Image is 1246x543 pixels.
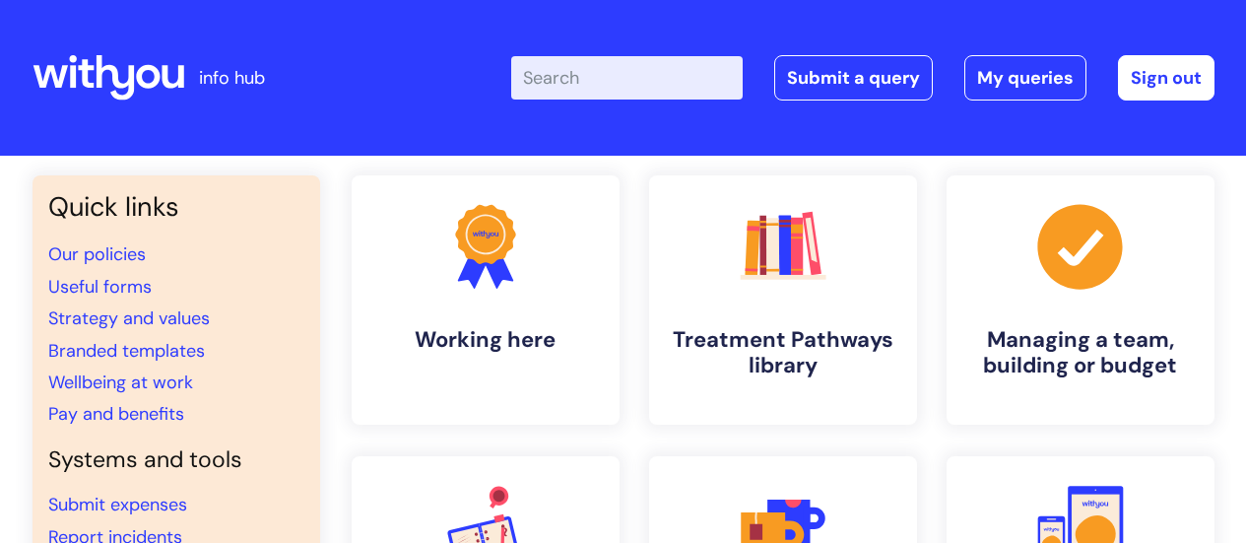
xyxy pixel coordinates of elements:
a: Working here [352,175,620,425]
h3: Quick links [48,191,304,223]
a: My queries [964,55,1086,101]
a: Pay and benefits [48,402,184,426]
a: Sign out [1118,55,1214,101]
a: Strategy and values [48,306,210,330]
h4: Systems and tools [48,446,304,474]
div: | - [511,55,1214,101]
a: Our policies [48,242,146,266]
a: Wellbeing at work [48,371,193,394]
a: Managing a team, building or budget [947,175,1214,425]
p: info hub [199,62,265,94]
input: Search [511,56,743,100]
a: Useful forms [48,275,152,299]
h4: Working here [367,327,604,353]
a: Submit expenses [48,493,187,516]
h4: Treatment Pathways library [665,327,901,379]
a: Submit a query [774,55,933,101]
h4: Managing a team, building or budget [962,327,1199,379]
a: Branded templates [48,339,205,363]
a: Treatment Pathways library [649,175,917,425]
